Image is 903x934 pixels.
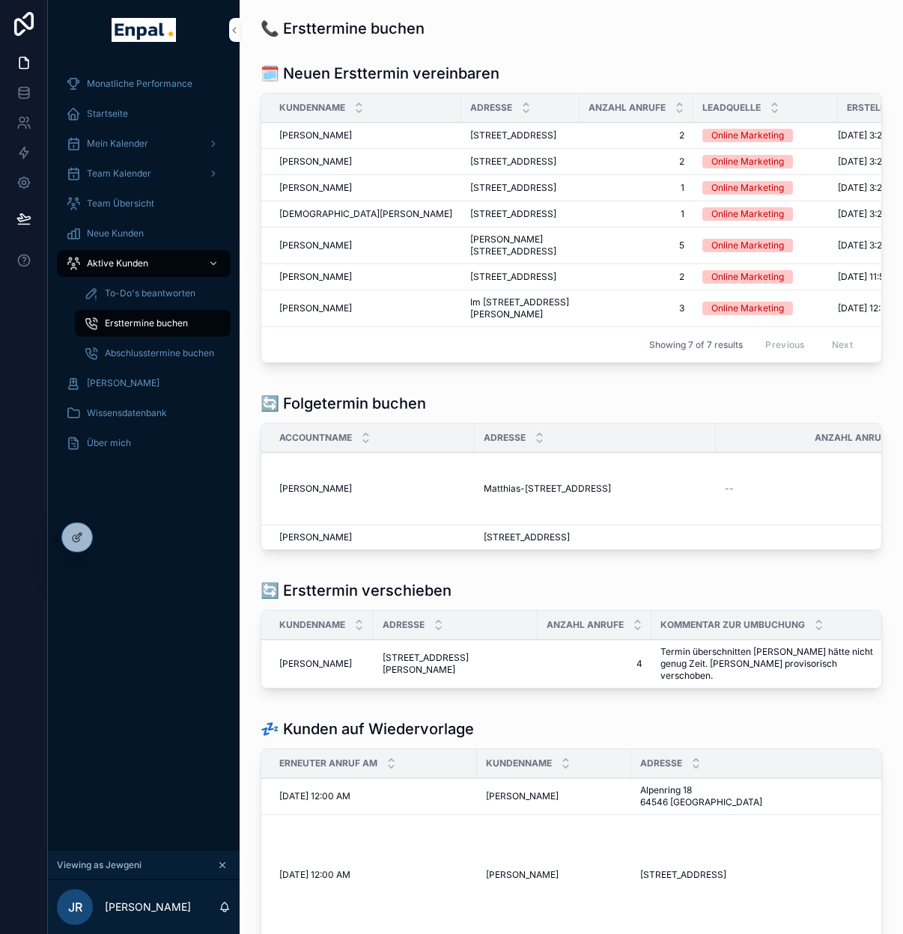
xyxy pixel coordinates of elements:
span: [STREET_ADDRESS] [640,869,726,881]
a: [PERSON_NAME] [279,531,466,543]
a: 3 [589,302,684,314]
h1: 📞 Ersttermine buchen [261,18,425,39]
a: [PERSON_NAME] [57,370,231,397]
h1: 🔄️ Folgetermin buchen [261,393,426,414]
div: Online Marketing [711,129,784,142]
a: Neue Kunden [57,220,231,247]
span: Wissensdatenbank [87,407,167,419]
a: Wissensdatenbank [57,400,231,427]
span: [DATE] 3:21 PM [838,208,902,220]
h1: 🔄️ Ersttermin verschieben [261,580,451,601]
a: [STREET_ADDRESS][PERSON_NAME] [383,652,529,676]
a: [DEMOGRAPHIC_DATA][PERSON_NAME] [279,208,452,220]
span: Kommentar zur Umbuchung [660,619,805,631]
a: 2 [589,129,684,141]
a: Monatliche Performance [57,70,231,97]
a: [PERSON_NAME][STREET_ADDRESS] [470,233,571,257]
a: Online Marketing [702,239,829,252]
span: Leadquelle [702,102,761,114]
a: [PERSON_NAME] [279,156,452,168]
span: [STREET_ADDRESS] [470,156,556,168]
span: Mein Kalender [87,138,148,150]
span: [PERSON_NAME] [279,271,352,283]
img: App logo [112,18,175,42]
span: [STREET_ADDRESS] [470,129,556,141]
span: [STREET_ADDRESS] [470,182,556,194]
div: Online Marketing [711,239,784,252]
a: Abschlusstermine buchen [75,340,231,367]
span: Team Übersicht [87,198,154,210]
a: Online Marketing [702,129,829,142]
span: Monatliche Performance [87,78,192,90]
a: Ersttermine buchen [75,310,231,337]
a: Mein Kalender [57,130,231,157]
a: Matthias-[STREET_ADDRESS] [484,483,707,495]
span: Showing 7 of 7 results [649,339,743,351]
div: Online Marketing [711,270,784,284]
a: [STREET_ADDRESS] [484,531,707,543]
span: 5 [589,239,684,251]
span: -- [725,483,734,495]
a: [PERSON_NAME] [279,302,452,314]
a: [PERSON_NAME] [486,790,622,802]
a: Online Marketing [702,302,829,315]
a: [PERSON_NAME] [279,239,452,251]
span: Neue Kunden [87,228,144,239]
a: [PERSON_NAME] [279,129,452,141]
a: [PERSON_NAME] [279,271,452,283]
span: Kundenname [279,619,345,631]
span: JR [68,898,82,916]
span: Über mich [87,437,131,449]
span: [DATE] 12:00 AM [279,869,350,881]
span: Abschlusstermine buchen [105,347,214,359]
span: [PERSON_NAME] [279,156,352,168]
p: [PERSON_NAME] [105,900,191,915]
span: [DATE] 12:00 AM [279,790,350,802]
a: Über mich [57,430,231,457]
h1: 💤 Kunden auf Wiedervorlage [261,718,474,739]
span: Accountname [279,432,352,444]
span: [DATE] 3:21 PM [838,239,902,251]
a: Startseite [57,100,231,127]
span: [PERSON_NAME] [279,239,352,251]
span: Startseite [87,108,128,120]
div: Online Marketing [711,207,784,221]
span: Viewing as Jewgeni [57,859,142,871]
span: [PERSON_NAME] [279,531,352,543]
span: [STREET_ADDRESS] [470,208,556,220]
span: [PERSON_NAME] [279,483,352,495]
div: Online Marketing [711,181,784,195]
div: Online Marketing [711,302,784,315]
a: Im [STREET_ADDRESS][PERSON_NAME] [470,296,571,320]
span: 2 [589,271,684,283]
span: [PERSON_NAME] [279,182,352,194]
span: Alpenring 18 64546 [GEOGRAPHIC_DATA] [640,784,816,808]
a: Online Marketing [702,155,829,168]
a: Termin überschnitten [PERSON_NAME] hätte nicht genug Zeit. [PERSON_NAME] provisorisch verschoben. [660,646,891,682]
span: [PERSON_NAME] [486,790,559,802]
span: Aktive Kunden [87,257,148,269]
span: [PERSON_NAME] [486,869,559,881]
a: Online Marketing [702,181,829,195]
span: Adresse [470,102,512,114]
a: Online Marketing [702,270,829,284]
a: 1 [589,208,684,220]
span: Kundenname [279,102,345,114]
a: 2 [589,156,684,168]
span: Anzahl Anrufe [547,619,624,631]
span: [PERSON_NAME] [87,377,159,389]
a: Online Marketing [702,207,829,221]
a: [PERSON_NAME] [279,182,452,194]
span: [STREET_ADDRESS] [484,531,570,543]
div: Online Marketing [711,155,784,168]
div: scrollable content [48,60,240,476]
span: Adresse [383,619,425,631]
span: 1 [589,182,684,194]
